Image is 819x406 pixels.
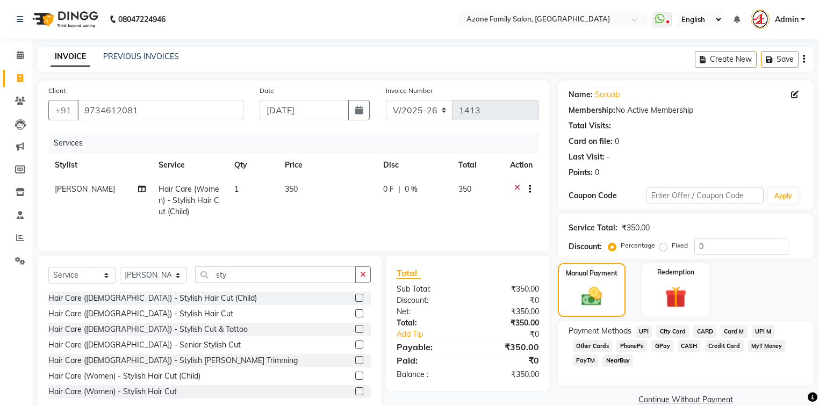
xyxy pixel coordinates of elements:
[77,100,243,120] input: Search by Name/Mobile/Email/Code
[672,241,688,250] label: Fixed
[48,308,233,320] div: Hair Care ([DEMOGRAPHIC_DATA]) - Stylish Hair Cut
[569,136,613,147] div: Card on file:
[195,266,356,283] input: Search or Scan
[397,267,421,279] span: Total
[55,184,115,194] span: [PERSON_NAME]
[48,324,248,335] div: Hair Care ([DEMOGRAPHIC_DATA]) - Stylish Cut & Tattoo
[389,317,468,329] div: Total:
[761,51,799,68] button: Save
[636,325,652,338] span: UPI
[656,325,689,338] span: City Card
[27,4,101,34] img: logo
[575,285,608,308] img: _cash.svg
[504,153,539,177] th: Action
[405,184,418,195] span: 0 %
[775,14,799,25] span: Admin
[48,355,298,366] div: Hair Care ([DEMOGRAPHIC_DATA]) - Stylish [PERSON_NAME] Trimming
[622,222,650,234] div: ₹350.00
[705,340,744,352] span: Credit Card
[386,86,433,96] label: Invoice Number
[377,153,452,177] th: Disc
[615,136,619,147] div: 0
[569,190,646,201] div: Coupon Code
[468,284,547,295] div: ₹350.00
[768,188,799,204] button: Apply
[468,295,547,306] div: ₹0
[573,354,599,367] span: PayTM
[234,184,239,194] span: 1
[752,325,775,338] span: UPI M
[595,167,599,178] div: 0
[103,52,179,61] a: PREVIOUS INVOICES
[560,394,811,405] a: Continue Without Payment
[458,184,471,194] span: 350
[278,153,377,177] th: Price
[566,269,617,278] label: Manual Payment
[569,120,611,132] div: Total Visits:
[569,89,593,100] div: Name:
[48,386,177,397] div: Hair Care (Women) - Stylish Hair Cut
[389,295,468,306] div: Discount:
[569,325,631,337] span: Payment Methods
[751,10,770,28] img: Admin
[118,4,166,34] b: 08047224946
[51,47,90,67] a: INVOICE
[569,151,605,163] div: Last Visit:
[389,369,468,380] div: Balance :
[48,339,241,351] div: Hair Care ([DEMOGRAPHIC_DATA]) - Senior Stylish Cut
[695,51,757,68] button: Create New
[468,354,547,367] div: ₹0
[468,340,547,353] div: ₹350.00
[48,293,257,304] div: Hair Care ([DEMOGRAPHIC_DATA]) - Stylish Hair Cut (Child)
[621,241,655,250] label: Percentage
[389,329,481,340] a: Add Tip
[228,153,278,177] th: Qty
[693,325,716,338] span: CARD
[658,284,693,310] img: _gift.svg
[452,153,503,177] th: Total
[468,306,547,317] div: ₹350.00
[573,340,613,352] span: Other Cards
[152,153,228,177] th: Service
[607,151,610,163] div: -
[159,184,219,216] span: Hair Care (Women) - Stylish Hair Cut (Child)
[468,369,547,380] div: ₹350.00
[602,354,633,367] span: NearBuy
[569,167,593,178] div: Points:
[651,340,673,352] span: GPay
[48,371,200,382] div: Hair Care (Women) - Stylish Hair Cut (Child)
[569,241,602,252] div: Discount:
[569,105,803,116] div: No Active Membership
[48,153,152,177] th: Stylist
[389,340,468,353] div: Payable:
[569,105,615,116] div: Membership:
[389,354,468,367] div: Paid:
[468,317,547,329] div: ₹350.00
[398,184,400,195] span: |
[285,184,298,194] span: 350
[595,89,620,100] a: Soruab
[657,267,694,277] label: Redemption
[49,133,547,153] div: Services
[748,340,786,352] span: MyT Money
[260,86,274,96] label: Date
[481,329,547,340] div: ₹0
[678,340,701,352] span: CASH
[646,187,764,204] input: Enter Offer / Coupon Code
[616,340,647,352] span: PhonePe
[721,325,748,338] span: Card M
[48,100,78,120] button: +91
[569,222,617,234] div: Service Total:
[48,86,66,96] label: Client
[383,184,394,195] span: 0 F
[389,306,468,317] div: Net:
[389,284,468,295] div: Sub Total:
